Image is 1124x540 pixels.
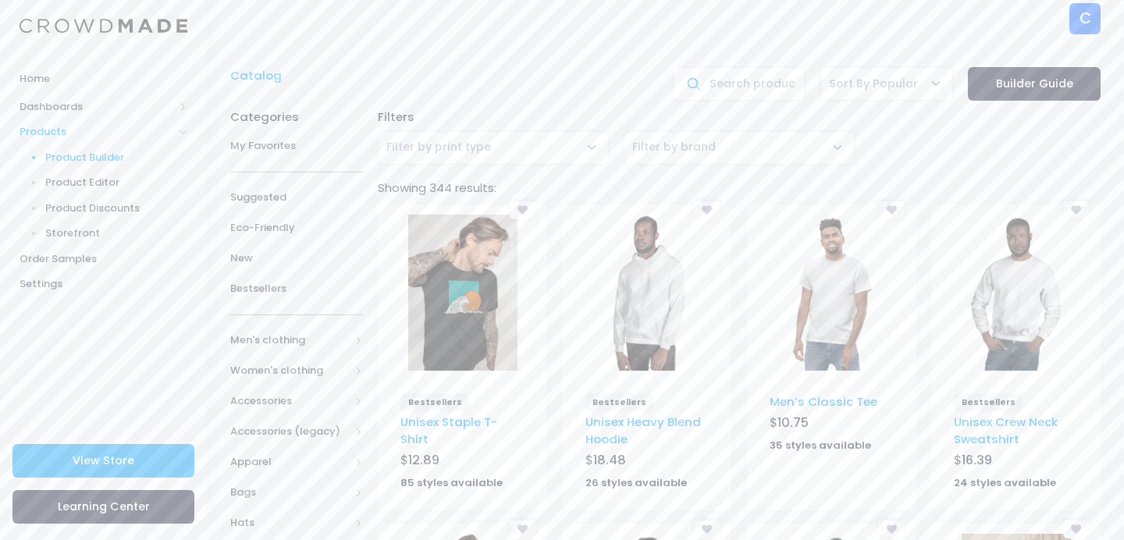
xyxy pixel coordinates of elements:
strong: 24 styles available [954,475,1056,490]
a: Unisex Heavy Blend Hoodie [585,414,701,447]
div: $ [585,451,709,473]
a: Men’s Classic Tee [770,393,877,410]
a: Unisex Staple T-Shirt [400,414,497,447]
span: Hats [230,515,350,531]
span: 10.75 [777,414,809,432]
a: Builder Guide [968,67,1101,101]
div: Categories [230,101,363,126]
strong: 26 styles available [585,475,687,490]
span: 16.39 [962,451,992,469]
div: $ [400,451,524,473]
div: C [1069,3,1101,34]
div: $ [954,451,1077,473]
span: Accessories [230,393,350,409]
span: Sort By Popular [820,67,953,101]
span: Eco-Friendly [230,220,363,236]
span: 18.48 [593,451,626,469]
span: Sort By Popular [829,76,918,92]
div: $ [770,414,893,435]
span: Order Samples [20,251,187,267]
strong: 35 styles available [770,438,871,453]
span: 12.89 [408,451,439,469]
span: Storefront [45,226,188,241]
span: Apparel [230,454,350,470]
span: Women's clothing [230,363,350,378]
span: Bestsellers [954,393,1023,410]
a: Bestsellers [230,274,363,304]
span: Filter by brand [632,139,716,155]
span: New [230,250,363,266]
span: Bestsellers [585,393,654,410]
span: Learning Center [58,499,150,514]
a: New [230,243,363,274]
a: Catalog [230,67,290,84]
span: Product Editor [45,175,188,190]
span: Filter by print type [378,131,609,165]
span: Filter by brand [624,131,855,165]
div: Filters [370,108,1108,126]
a: View Store [12,444,194,478]
span: Dashboards [20,99,174,115]
span: View Store [73,453,134,468]
span: Filter by print type [386,139,491,155]
span: My Favorites [230,138,363,154]
span: Product Discounts [45,201,188,216]
span: Bestsellers [400,393,469,410]
span: Settings [20,276,187,292]
span: Suggested [230,190,363,205]
span: Bags [230,485,350,500]
span: Home [20,71,187,87]
div: Showing 344 results: [370,179,1108,197]
input: Search products [673,67,806,101]
a: Suggested [230,183,363,213]
a: Eco-Friendly [230,213,363,243]
img: Logo [20,19,187,34]
a: Unisex Crew Neck Sweatshirt [954,414,1058,447]
span: Accessories (legacy) [230,424,350,439]
a: My Favorites [230,131,363,162]
span: Men's clothing [230,332,350,348]
strong: 85 styles available [400,475,503,490]
span: Product Builder [45,150,188,165]
span: Products [20,124,174,140]
a: Learning Center [12,490,194,524]
span: Bestsellers [230,281,363,297]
